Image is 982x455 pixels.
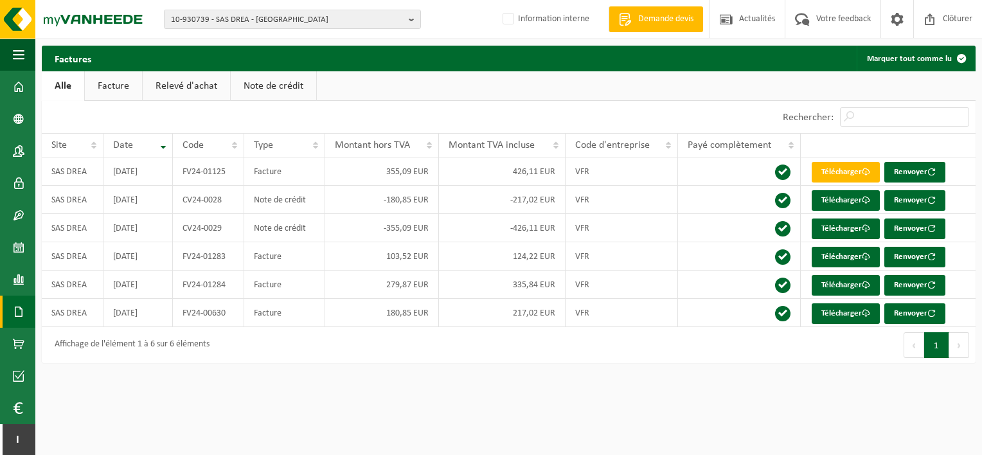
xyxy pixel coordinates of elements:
[439,214,566,242] td: -426,11 EUR
[566,242,678,271] td: VFR
[884,190,945,211] button: Renvoyer
[500,10,589,29] label: Information interne
[884,162,945,183] button: Renvoyer
[85,71,142,101] a: Facture
[924,332,949,358] button: 1
[439,271,566,299] td: 335,84 EUR
[884,275,945,296] button: Renvoyer
[812,219,880,239] a: Télécharger
[884,247,945,267] button: Renvoyer
[113,140,133,150] span: Date
[244,271,325,299] td: Facture
[244,157,325,186] td: Facture
[244,299,325,327] td: Facture
[325,214,440,242] td: -355,09 EUR
[48,334,210,357] div: Affichage de l'élément 1 à 6 sur 6 éléments
[812,247,880,267] a: Télécharger
[635,13,697,26] span: Demande devis
[42,271,103,299] td: SAS DREA
[42,242,103,271] td: SAS DREA
[183,140,204,150] span: Code
[566,271,678,299] td: VFR
[884,219,945,239] button: Renvoyer
[103,186,173,214] td: [DATE]
[325,271,440,299] td: 279,87 EUR
[325,157,440,186] td: 355,09 EUR
[173,214,244,242] td: CV24-0029
[857,46,974,71] button: Marquer tout comme lu
[42,71,84,101] a: Alle
[42,157,103,186] td: SAS DREA
[566,214,678,242] td: VFR
[884,303,945,324] button: Renvoyer
[173,186,244,214] td: CV24-0028
[439,299,566,327] td: 217,02 EUR
[171,10,404,30] span: 10-930739 - SAS DREA - [GEOGRAPHIC_DATA]
[42,46,104,71] h2: Factures
[609,6,703,32] a: Demande devis
[173,271,244,299] td: FV24-01284
[439,157,566,186] td: 426,11 EUR
[244,214,325,242] td: Note de crédit
[42,186,103,214] td: SAS DREA
[173,299,244,327] td: FV24-00630
[688,140,771,150] span: Payé complètement
[566,186,678,214] td: VFR
[254,140,273,150] span: Type
[103,299,173,327] td: [DATE]
[449,140,535,150] span: Montant TVA incluse
[904,332,924,358] button: Previous
[325,186,440,214] td: -180,85 EUR
[812,275,880,296] a: Télécharger
[164,10,421,29] button: 10-930739 - SAS DREA - [GEOGRAPHIC_DATA]
[244,242,325,271] td: Facture
[173,157,244,186] td: FV24-01125
[439,186,566,214] td: -217,02 EUR
[103,242,173,271] td: [DATE]
[812,162,880,183] a: Télécharger
[103,271,173,299] td: [DATE]
[173,242,244,271] td: FV24-01283
[783,112,834,123] label: Rechercher:
[103,214,173,242] td: [DATE]
[335,140,410,150] span: Montant hors TVA
[566,299,678,327] td: VFR
[325,299,440,327] td: 180,85 EUR
[575,140,650,150] span: Code d'entreprise
[325,242,440,271] td: 103,52 EUR
[812,303,880,324] a: Télécharger
[949,332,969,358] button: Next
[566,157,678,186] td: VFR
[42,214,103,242] td: SAS DREA
[244,186,325,214] td: Note de crédit
[812,190,880,211] a: Télécharger
[231,71,316,101] a: Note de crédit
[51,140,67,150] span: Site
[143,71,230,101] a: Relevé d'achat
[42,299,103,327] td: SAS DREA
[103,157,173,186] td: [DATE]
[439,242,566,271] td: 124,22 EUR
